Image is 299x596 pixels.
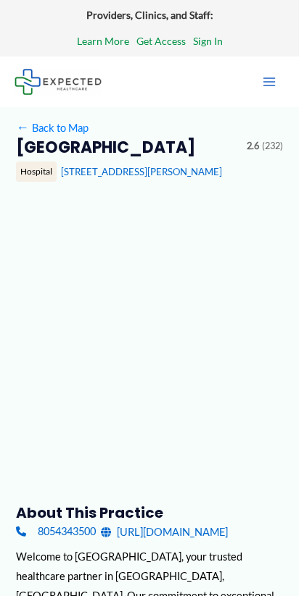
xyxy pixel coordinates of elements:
h3: About this practice [16,503,282,522]
a: [STREET_ADDRESS][PERSON_NAME] [61,166,222,177]
a: Get Access [136,32,186,51]
a: Sign In [193,32,223,51]
strong: Providers, Clinics, and Staff: [86,9,213,21]
span: ← [16,121,29,134]
a: ←Back to Map [16,118,88,138]
span: (232) [262,138,283,155]
a: [URL][DOMAIN_NAME] [101,522,228,542]
button: Main menu toggle [254,67,284,97]
span: 2.6 [247,138,259,155]
h2: [GEOGRAPHIC_DATA] [16,138,236,158]
a: 8054343500 [16,522,95,542]
a: Learn More [77,32,129,51]
img: Expected Healthcare Logo - side, dark font, small [15,69,102,94]
div: Hospital [16,161,57,182]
